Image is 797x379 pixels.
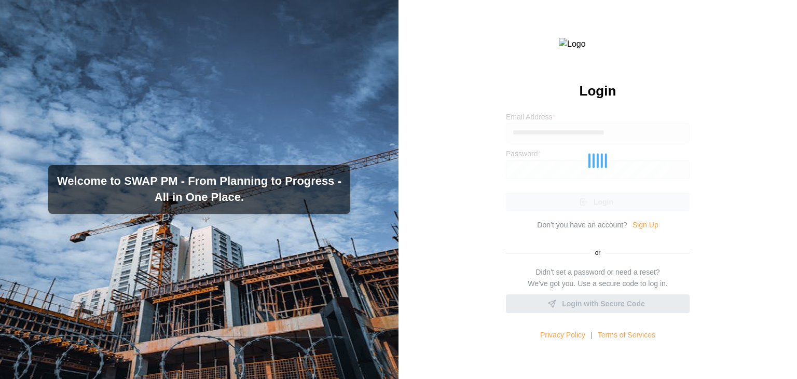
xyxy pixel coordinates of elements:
[598,330,655,341] a: Terms of Services
[590,330,593,341] div: |
[537,220,627,231] div: Don’t you have an account?
[559,38,637,51] img: Logo
[57,173,342,206] h3: Welcome to SWAP PM - From Planning to Progress - All in One Place.
[633,220,658,231] a: Sign Up
[580,82,616,100] h2: Login
[528,267,667,289] div: Didn't set a password or need a reset? We've got you. Use a secure code to log in.
[540,330,585,341] a: Privacy Policy
[506,248,690,258] div: or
